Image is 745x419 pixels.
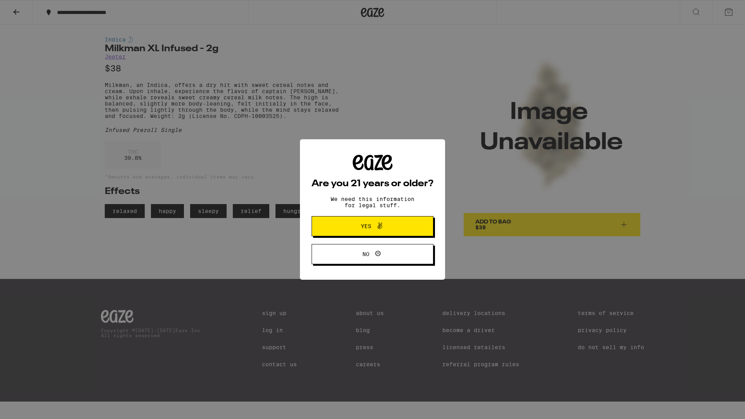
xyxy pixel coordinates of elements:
span: No [362,251,369,257]
p: We need this information for legal stuff. [324,196,421,208]
h2: Are you 21 years or older? [312,179,433,189]
span: Yes [361,223,371,229]
button: Yes [312,216,433,236]
button: No [312,244,433,264]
